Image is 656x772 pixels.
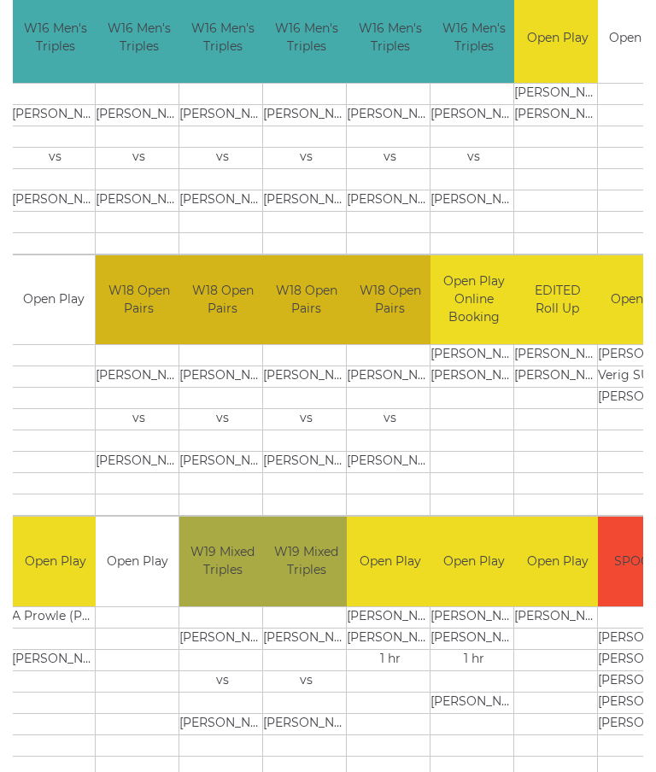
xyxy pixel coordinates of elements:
[347,649,433,670] td: 1 hr
[347,366,433,388] td: [PERSON_NAME]
[12,649,98,670] td: [PERSON_NAME] (PBA)
[347,104,433,126] td: [PERSON_NAME]
[347,517,433,606] td: Open Play
[430,606,517,628] td: [PERSON_NAME]
[96,517,179,606] td: Open Play
[96,409,182,430] td: vs
[179,628,266,649] td: [PERSON_NAME]
[96,255,182,345] td: W18 Open Pairs
[263,366,349,388] td: [PERSON_NAME]
[179,255,266,345] td: W18 Open Pairs
[179,190,266,211] td: [PERSON_NAME]
[263,452,349,473] td: [PERSON_NAME]
[430,190,517,211] td: [PERSON_NAME]
[263,104,349,126] td: [PERSON_NAME]
[263,517,349,606] td: W19 Mixed Triples
[347,452,433,473] td: [PERSON_NAME]
[179,366,266,388] td: [PERSON_NAME]
[179,104,266,126] td: [PERSON_NAME]
[347,409,433,430] td: vs
[263,713,349,734] td: [PERSON_NAME]
[12,104,98,126] td: [PERSON_NAME]
[514,345,600,366] td: [PERSON_NAME]
[263,409,349,430] td: vs
[347,606,433,628] td: [PERSON_NAME]
[263,255,349,345] td: W18 Open Pairs
[430,366,517,388] td: [PERSON_NAME]
[430,649,517,670] td: 1 hr
[179,517,266,606] td: W19 Mixed Triples
[12,255,95,345] td: Open Play
[430,345,517,366] td: [PERSON_NAME]
[514,83,600,104] td: [PERSON_NAME]
[12,190,98,211] td: [PERSON_NAME]
[347,147,433,168] td: vs
[514,255,600,345] td: EDITED Roll Up
[179,452,266,473] td: [PERSON_NAME]
[179,147,266,168] td: vs
[514,366,600,388] td: [PERSON_NAME]
[430,147,517,168] td: vs
[347,255,433,345] td: W18 Open Pairs
[347,628,433,649] td: [PERSON_NAME]
[96,190,182,211] td: [PERSON_NAME]
[96,452,182,473] td: [PERSON_NAME]
[96,147,182,168] td: vs
[179,670,266,692] td: vs
[263,147,349,168] td: vs
[12,606,98,628] td: A Prowle (PBA)
[12,147,98,168] td: vs
[96,366,182,388] td: [PERSON_NAME]
[263,190,349,211] td: [PERSON_NAME]
[514,517,600,606] td: Open Play
[96,104,182,126] td: [PERSON_NAME]
[263,670,349,692] td: vs
[430,104,517,126] td: [PERSON_NAME]
[179,409,266,430] td: vs
[430,692,517,713] td: [PERSON_NAME] (PBA)
[263,628,349,649] td: [PERSON_NAME]
[430,517,517,606] td: Open Play
[347,190,433,211] td: [PERSON_NAME]
[430,628,517,649] td: [PERSON_NAME]
[514,104,600,126] td: [PERSON_NAME]
[12,517,98,606] td: Open Play
[179,713,266,734] td: [PERSON_NAME]
[514,606,600,628] td: [PERSON_NAME]
[430,255,517,345] td: Open Play Online Booking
